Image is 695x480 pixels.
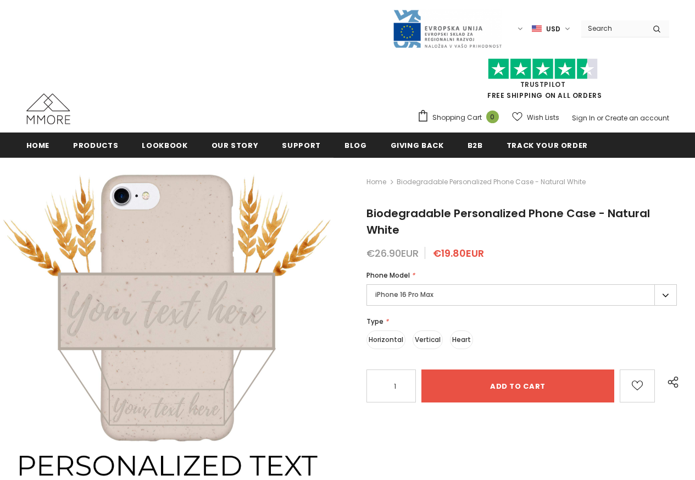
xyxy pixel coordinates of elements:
span: USD [546,24,560,35]
a: Javni Razpis [392,24,502,33]
label: Heart [450,330,473,349]
label: Vertical [413,330,443,349]
input: Search Site [581,20,644,36]
a: Create an account [605,113,669,123]
a: Shopping Cart 0 [417,109,504,126]
span: Phone Model [366,271,410,280]
span: Our Story [212,140,259,151]
a: Our Story [212,133,259,157]
span: 0 [486,111,499,123]
a: Trustpilot [520,80,566,89]
span: Biodegradable Personalized Phone Case - Natural White [397,175,586,189]
span: FREE SHIPPING ON ALL ORDERS [417,63,669,100]
a: Home [26,133,50,157]
span: Home [26,140,50,151]
span: or [597,113,603,123]
span: €26.90EUR [366,246,419,260]
span: Shopping Cart [432,112,482,123]
span: €19.80EUR [433,246,484,260]
span: Lookbook [142,140,187,151]
span: B2B [468,140,483,151]
span: Type [366,317,383,326]
span: support [282,140,321,151]
a: support [282,133,321,157]
img: Trust Pilot Stars [488,58,598,80]
a: Home [366,175,386,189]
span: Giving back [391,140,444,151]
a: Wish Lists [512,108,559,127]
a: Lookbook [142,133,187,157]
span: Products [73,140,118,151]
span: Biodegradable Personalized Phone Case - Natural White [366,206,650,238]
a: Giving back [391,133,444,157]
a: Blog [344,133,367,157]
input: Add to cart [421,369,614,402]
img: Javni Razpis [392,9,502,49]
label: iPhone 16 Pro Max [366,284,677,306]
label: Horizontal [366,330,405,349]
span: Blog [344,140,367,151]
span: Wish Lists [527,112,559,123]
img: USD [532,24,542,34]
a: B2B [468,133,483,157]
span: Track your order [507,140,588,151]
img: MMORE Cases [26,93,70,124]
a: Products [73,133,118,157]
a: Track your order [507,133,588,157]
a: Sign In [572,113,595,123]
